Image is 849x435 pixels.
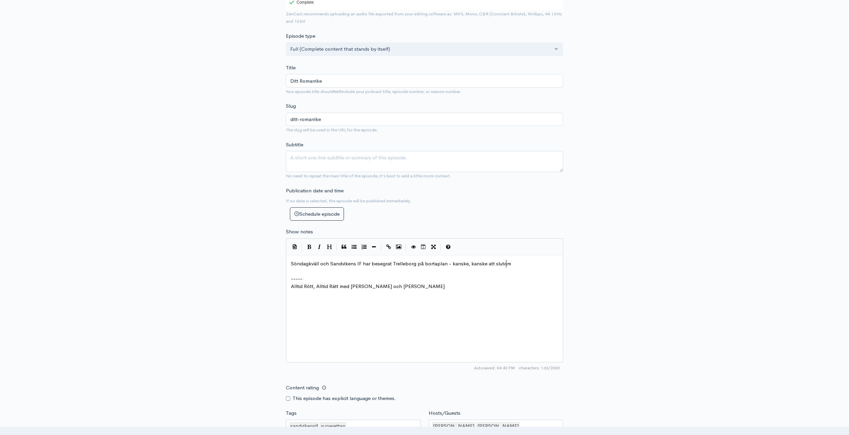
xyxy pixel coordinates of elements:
[349,242,359,252] button: Generic List
[286,173,451,179] small: No need to repeat the main title of the episode, it's best to add a little more context.
[336,243,337,251] i: |
[286,102,296,110] label: Slug
[293,395,396,402] label: This episode has explicit language or themes.
[286,409,297,417] label: Tags
[443,242,453,252] button: Markdown Guide
[320,422,346,430] div: superettan
[286,64,296,72] label: Title
[286,228,313,236] label: Show notes
[519,365,560,371] span: 163/2000
[289,0,314,4] div: Complete
[476,422,520,430] div: [PERSON_NAME]
[286,89,461,94] small: Your episode title should include your podcast title, episode number, or season number.
[289,422,319,430] div: sandvikensif
[290,242,300,252] button: Insert Show Notes Template
[286,187,344,195] label: Publication date and time
[406,243,406,251] i: |
[333,89,341,94] strong: not
[474,365,515,371] span: Autosaved: 04:42 PM
[291,283,445,289] span: Alltid Rött, Alltid Rätt med [PERSON_NAME] och [PERSON_NAME]
[291,260,511,267] span: Söndagkväll och Sandvikens IF har besegrat Trelleborg på bortaplan - kanske, kanske att slutom
[314,242,324,252] button: Italic
[290,207,344,221] button: Schedule episode
[286,113,563,126] input: title-of-episode
[290,45,553,53] div: Full (Complete content that stands by itself)
[384,242,394,252] button: Create Link
[286,11,562,24] small: ZenCast recommends uploading an audio file exported from your editing software as: MP3, Mono, CBR...
[440,243,441,251] i: |
[369,242,379,252] button: Insert Horizontal Line
[408,242,418,252] button: Toggle Preview
[428,242,438,252] button: Toggle Fullscreen
[304,242,314,252] button: Bold
[286,74,563,88] input: What is the episode's title?
[286,381,319,395] label: Content rating
[286,127,378,133] small: The slug will be used in the URL for the episode.
[286,198,411,204] small: If no date is selected, the episode will be published immediately.
[286,32,315,40] label: Episode type
[291,275,303,282] span: -----
[359,242,369,252] button: Numbered List
[429,409,460,417] label: Hosts/Guests
[339,242,349,252] button: Quote
[302,243,302,251] i: |
[286,141,303,149] label: Subtitle
[432,422,475,430] div: [PERSON_NAME]
[418,242,428,252] button: Toggle Side by Side
[324,242,334,252] button: Heading
[394,242,404,252] button: Insert Image
[286,42,563,56] button: Full (Complete content that stands by itself)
